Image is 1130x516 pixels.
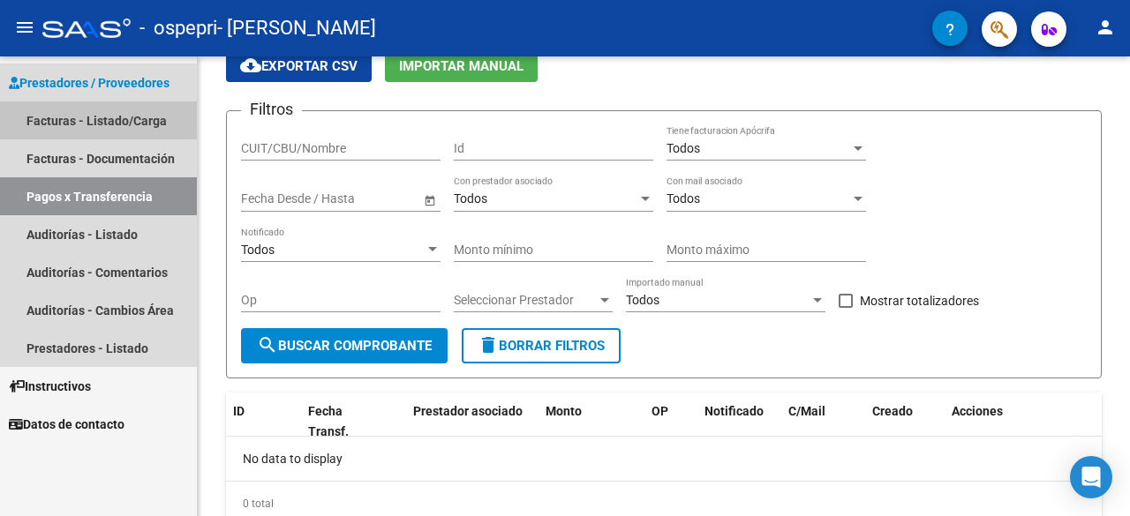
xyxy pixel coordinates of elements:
[697,393,781,451] datatable-header-cell: Notificado
[667,141,700,155] span: Todos
[788,404,825,418] span: C/Mail
[454,293,597,308] span: Seleccionar Prestador
[546,404,582,418] span: Monto
[462,328,621,363] button: Borrar Filtros
[478,334,499,355] mat-icon: delete
[652,404,668,418] span: OP
[413,404,523,418] span: Prestador asociado
[233,404,245,418] span: ID
[781,393,865,451] datatable-header-cell: C/Mail
[9,73,169,93] span: Prestadores / Proveedores
[139,9,217,48] span: - ospepri
[226,49,372,82] button: Exportar CSV
[301,393,380,451] datatable-header-cell: Fecha Transf.
[644,393,697,451] datatable-header-cell: OP
[454,191,487,206] span: Todos
[952,404,1003,418] span: Acciones
[226,437,1102,481] div: No data to display
[14,17,35,38] mat-icon: menu
[667,191,700,206] span: Todos
[626,293,659,307] span: Todos
[406,393,539,451] datatable-header-cell: Prestador asociado
[240,55,261,76] mat-icon: cloud_download
[9,415,124,434] span: Datos de contacto
[257,334,278,355] mat-icon: search
[860,290,979,311] span: Mostrar totalizadores
[704,404,764,418] span: Notificado
[241,243,275,257] span: Todos
[1070,456,1112,498] div: Open Intercom Messenger
[865,393,945,451] datatable-header-cell: Creado
[311,191,397,206] input: End date
[308,404,349,438] span: Fecha Transf.
[872,404,913,418] span: Creado
[241,328,448,363] button: Buscar Comprobante
[9,377,91,396] span: Instructivos
[226,393,301,451] datatable-header-cell: ID
[217,9,376,48] span: - [PERSON_NAME]
[539,393,644,451] datatable-header-cell: Monto
[478,338,605,354] span: Borrar Filtros
[241,191,296,206] input: Start date
[240,58,358,74] span: Exportar CSV
[385,49,538,82] button: Importar Manual
[420,191,439,209] button: Open calendar
[1095,17,1116,38] mat-icon: person
[241,97,302,122] h3: Filtros
[399,58,524,74] span: Importar Manual
[945,393,1104,451] datatable-header-cell: Acciones
[257,338,432,354] span: Buscar Comprobante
